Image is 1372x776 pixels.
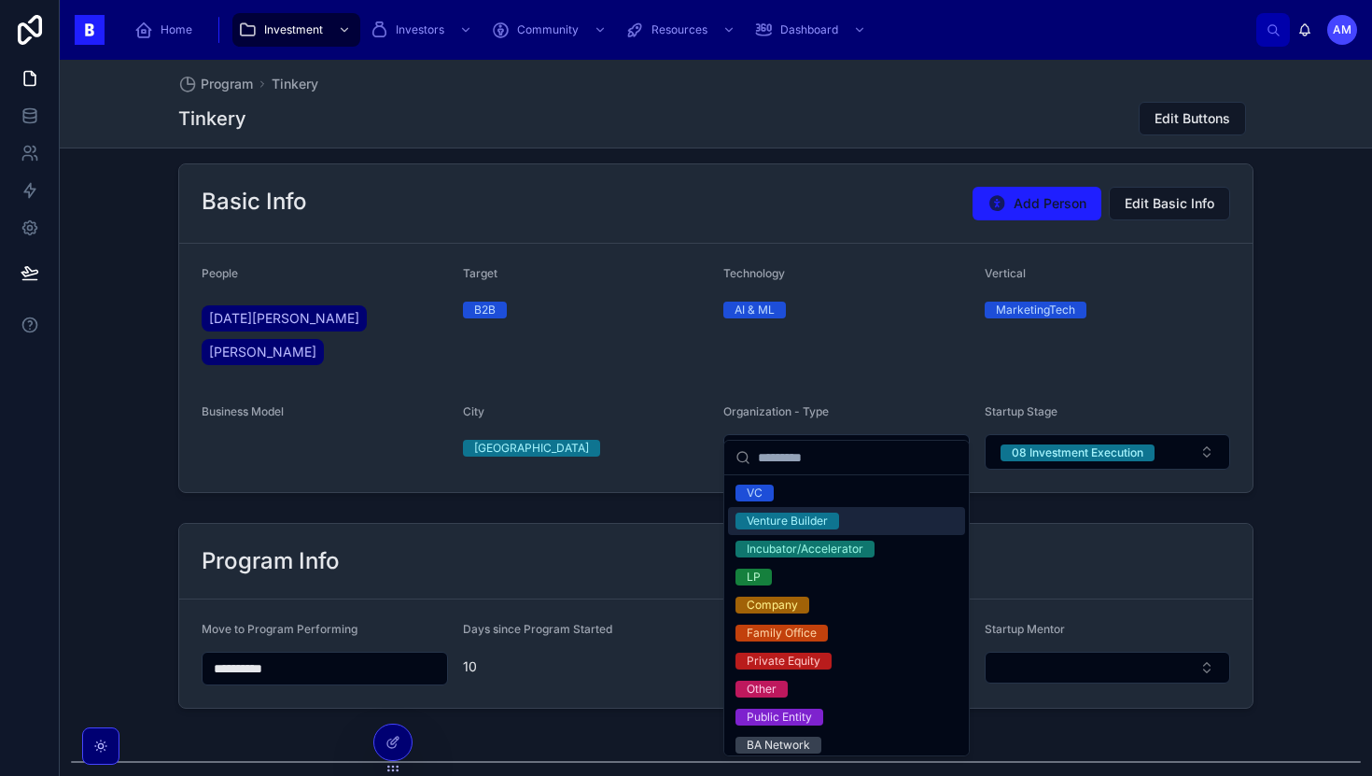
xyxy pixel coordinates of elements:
span: Edit Buttons [1155,109,1230,128]
a: [PERSON_NAME] [202,339,324,365]
span: Add Person [1014,194,1086,213]
span: 10 [463,657,709,676]
span: Business Model [202,404,284,418]
span: Startup Stage [985,404,1057,418]
div: Other [747,681,777,698]
span: Program [201,75,253,93]
span: AM [1333,22,1351,37]
span: Edit Basic Info [1125,194,1214,213]
span: Technology [723,266,785,280]
div: Private Equity [747,653,820,670]
img: App logo [75,15,105,45]
span: City [463,404,484,418]
span: Community [517,22,579,37]
div: [GEOGRAPHIC_DATA] [474,440,589,457]
button: Edit Buttons [1139,102,1246,135]
div: 08 Investment Execution [1012,444,1143,461]
span: People [202,266,238,280]
span: Home [161,22,192,37]
button: Add Person [973,187,1101,220]
h1: Tinkery [178,106,246,132]
a: Resources [620,13,745,47]
button: Select Button [723,434,970,470]
a: Community [485,13,616,47]
span: Organization - Type [723,404,829,418]
div: BA Network [747,737,810,754]
div: Company [747,597,798,614]
div: AI & ML [735,302,775,318]
div: Venture Builder [747,513,828,529]
h2: Program Info [202,546,340,576]
span: Resources [651,22,707,37]
a: Home [129,13,205,47]
div: LP [747,569,761,586]
div: B2B [474,302,496,318]
a: Investors [364,13,482,47]
a: [DATE][PERSON_NAME] [202,305,367,332]
div: VC [747,485,763,501]
button: Select Button [985,434,1231,470]
a: Tinkery [272,75,318,93]
a: Dashboard [749,13,875,47]
div: Suggestions [724,475,969,755]
span: Target [463,266,497,280]
span: Days since Program Started [463,622,612,636]
span: Dashboard [780,22,838,37]
span: Startup Mentor [985,622,1065,636]
span: Investment [264,22,323,37]
div: Incubator/Accelerator [747,541,863,557]
span: Move to Program Performing [202,622,357,636]
span: Vertical [985,266,1026,280]
div: Family Office [747,625,817,642]
a: Investment [232,13,360,47]
button: Edit Basic Info [1109,187,1230,220]
span: [DATE][PERSON_NAME] [209,309,359,328]
div: MarketingTech [996,302,1075,318]
h2: Basic Info [202,187,307,217]
div: Public Entity [747,709,812,726]
span: Investors [396,22,444,37]
span: [PERSON_NAME] [209,343,316,361]
button: Select Button [985,652,1231,684]
a: Program [178,75,253,93]
div: scrollable content [119,9,1256,50]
